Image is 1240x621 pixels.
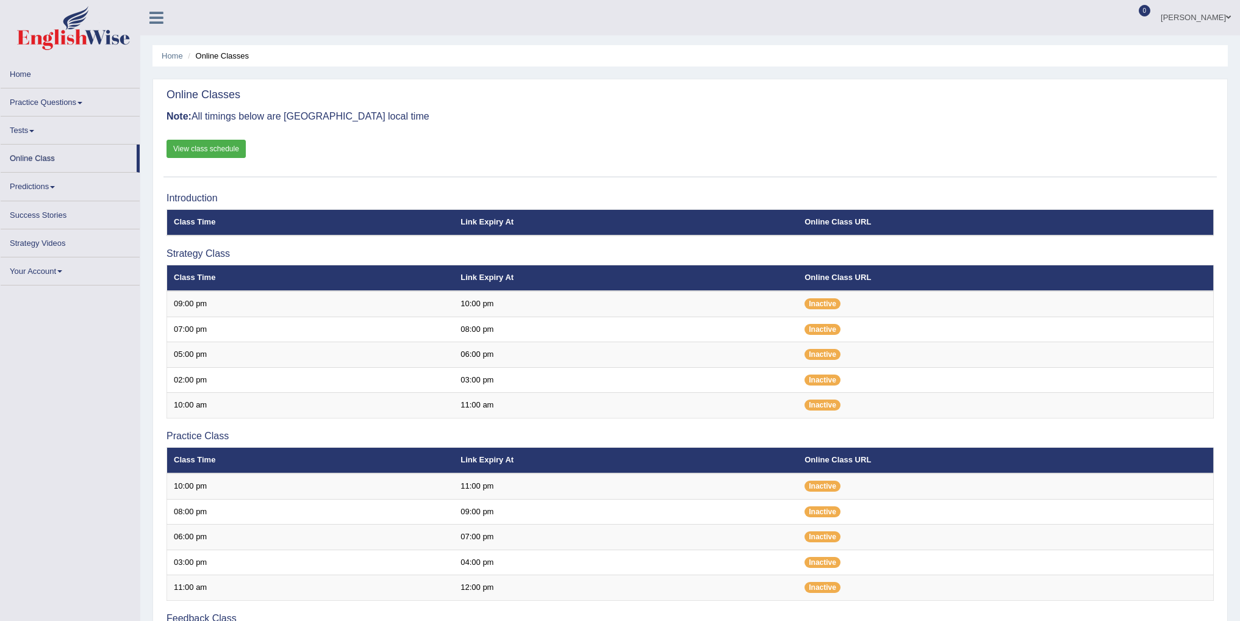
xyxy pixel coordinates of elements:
span: Inactive [805,324,840,335]
th: Online Class URL [798,448,1213,473]
td: 03:00 pm [167,550,454,575]
th: Online Class URL [798,265,1213,291]
td: 06:00 pm [167,525,454,550]
td: 07:00 pm [167,317,454,342]
td: 12:00 pm [454,575,798,601]
th: Online Class URL [798,210,1213,235]
th: Class Time [167,210,454,235]
h3: Practice Class [167,431,1214,442]
th: Class Time [167,448,454,473]
td: 03:00 pm [454,367,798,393]
td: 11:00 am [454,393,798,418]
span: Inactive [805,400,840,411]
span: 0 [1139,5,1151,16]
a: Predictions [1,173,140,196]
span: Inactive [805,582,840,593]
td: 09:00 pm [454,499,798,525]
h3: Introduction [167,193,1214,204]
td: 10:00 pm [167,473,454,499]
span: Inactive [805,506,840,517]
th: Link Expiry At [454,448,798,473]
span: Inactive [805,557,840,568]
span: Inactive [805,481,840,492]
td: 08:00 pm [454,317,798,342]
span: Inactive [805,349,840,360]
a: View class schedule [167,140,246,158]
td: 07:00 pm [454,525,798,550]
td: 10:00 pm [454,291,798,317]
th: Link Expiry At [454,265,798,291]
li: Online Classes [185,50,249,62]
td: 09:00 pm [167,291,454,317]
td: 02:00 pm [167,367,454,393]
td: 04:00 pm [454,550,798,575]
th: Link Expiry At [454,210,798,235]
a: Practice Questions [1,88,140,112]
span: Inactive [805,298,840,309]
span: Inactive [805,375,840,386]
span: Inactive [805,531,840,542]
td: 10:00 am [167,393,454,418]
h3: Strategy Class [167,248,1214,259]
a: Online Class [1,145,137,168]
a: Success Stories [1,201,140,225]
td: 11:00 pm [454,473,798,499]
a: Tests [1,117,140,140]
h2: Online Classes [167,89,240,101]
h3: All timings below are [GEOGRAPHIC_DATA] local time [167,111,1214,122]
b: Note: [167,111,192,121]
td: 05:00 pm [167,342,454,368]
a: Your Account [1,257,140,281]
td: 11:00 am [167,575,454,601]
td: 06:00 pm [454,342,798,368]
a: Strategy Videos [1,229,140,253]
a: Home [162,51,183,60]
a: Home [1,60,140,84]
th: Class Time [167,265,454,291]
td: 08:00 pm [167,499,454,525]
